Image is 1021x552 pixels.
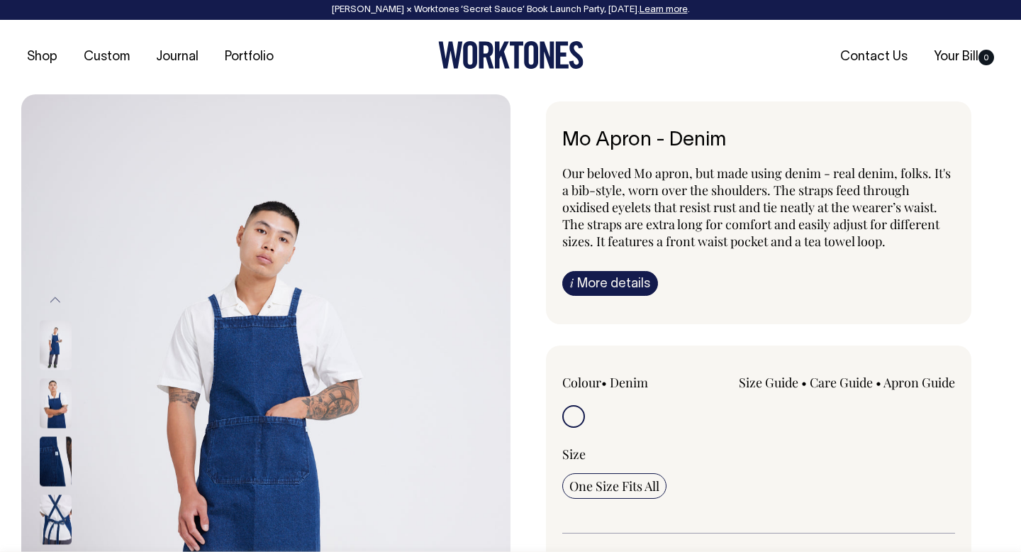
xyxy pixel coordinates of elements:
[835,45,913,69] a: Contact Us
[562,473,666,499] input: One Size Fits All
[610,374,648,391] label: Denim
[40,321,72,370] img: denim
[801,374,807,391] span: •
[562,165,951,250] span: Our beloved Mo apron, but made using denim - real denim, folks. It's a bib-style, worn over the s...
[562,271,658,296] a: iMore details
[21,45,63,69] a: Shop
[78,45,135,69] a: Custom
[570,275,574,290] span: i
[928,45,1000,69] a: Your Bill0
[978,50,994,65] span: 0
[810,374,873,391] a: Care Guide
[219,45,279,69] a: Portfolio
[14,5,1007,15] div: [PERSON_NAME] × Worktones ‘Secret Sauce’ Book Launch Party, [DATE]. .
[40,495,72,545] img: denim
[640,6,688,14] a: Learn more
[883,374,955,391] a: Apron Guide
[562,374,720,391] div: Colour
[45,285,66,316] button: Previous
[601,374,607,391] span: •
[562,130,955,152] h6: Mo Apron - Denim
[40,379,72,429] img: denim
[562,446,955,463] div: Size
[739,374,798,391] a: Size Guide
[569,478,659,495] span: One Size Fits All
[150,45,204,69] a: Journal
[40,437,72,487] img: denim
[876,374,881,391] span: •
